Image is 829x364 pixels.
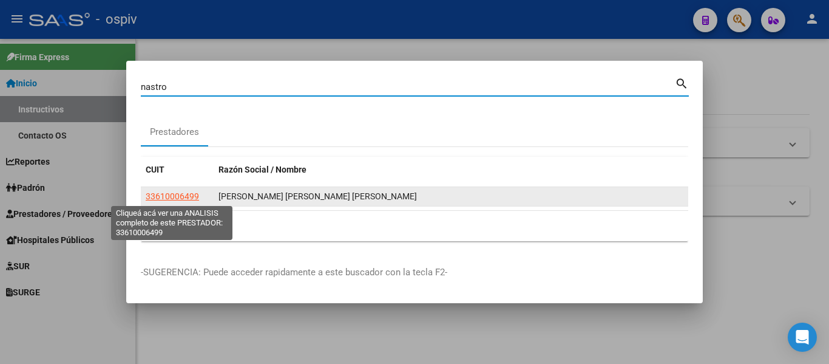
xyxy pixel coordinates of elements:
div: [PERSON_NAME] [PERSON_NAME] [PERSON_NAME] [218,190,683,204]
div: Prestadores [150,125,199,139]
div: 1 total [141,211,688,241]
span: Razón Social / Nombre [218,165,306,174]
p: -SUGERENCIA: Puede acceder rapidamente a este buscador con la tecla F2- [141,266,688,280]
div: Open Intercom Messenger [788,323,817,352]
datatable-header-cell: CUIT [141,157,214,183]
mat-icon: search [675,75,689,90]
datatable-header-cell: Razón Social / Nombre [214,157,688,183]
span: 33610006499 [146,191,199,201]
span: CUIT [146,165,164,174]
